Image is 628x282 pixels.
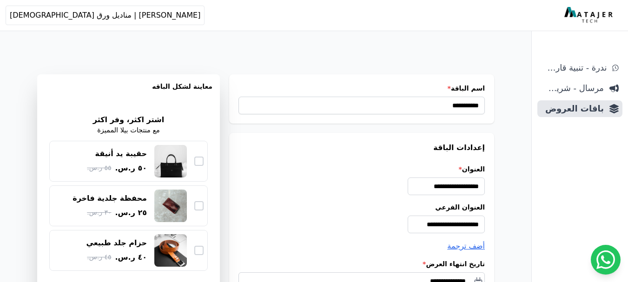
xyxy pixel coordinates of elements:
label: العنوان [238,164,485,174]
span: [PERSON_NAME] | مناديل ورق [DEMOGRAPHIC_DATA] [10,10,200,21]
div: محفظة جلدية فاخرة [73,193,147,203]
span: ٤٠ ر.س. [115,252,147,263]
h3: إعدادات الباقة [238,142,485,153]
h2: اشتر اكثر، وفر اكثر [93,114,164,125]
button: أضف ترجمة [447,241,485,252]
span: ٥٠ ر.س. [115,163,147,174]
span: ٢٥ ر.س. [115,207,147,218]
label: تاريخ انتهاء العرض [238,259,485,269]
h3: معاينة لشكل الباقه [45,82,212,102]
img: MatajerTech Logo [564,7,615,24]
span: باقات العروض [541,102,604,115]
label: العنوان الفرعي [238,203,485,212]
span: ٣٠ ر.س. [87,208,111,217]
label: اسم الباقة [238,84,485,93]
span: ندرة - تنبية قارب علي النفاذ [541,61,607,74]
span: ٥٥ ر.س. [87,163,111,173]
img: حزام جلد طبيعي [154,234,187,267]
p: مع منتجات بيلا المميزة [97,125,159,136]
div: حقيبة يد أنيقة [95,149,147,159]
span: أضف ترجمة [447,242,485,250]
span: مرسال - شريط دعاية [541,82,604,95]
span: ٤٥ ر.س. [87,252,111,262]
div: حزام جلد طبيعي [86,238,147,248]
img: محفظة جلدية فاخرة [154,190,187,222]
button: [PERSON_NAME] | مناديل ورق [DEMOGRAPHIC_DATA] [6,6,205,25]
img: حقيبة يد أنيقة [154,145,187,177]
